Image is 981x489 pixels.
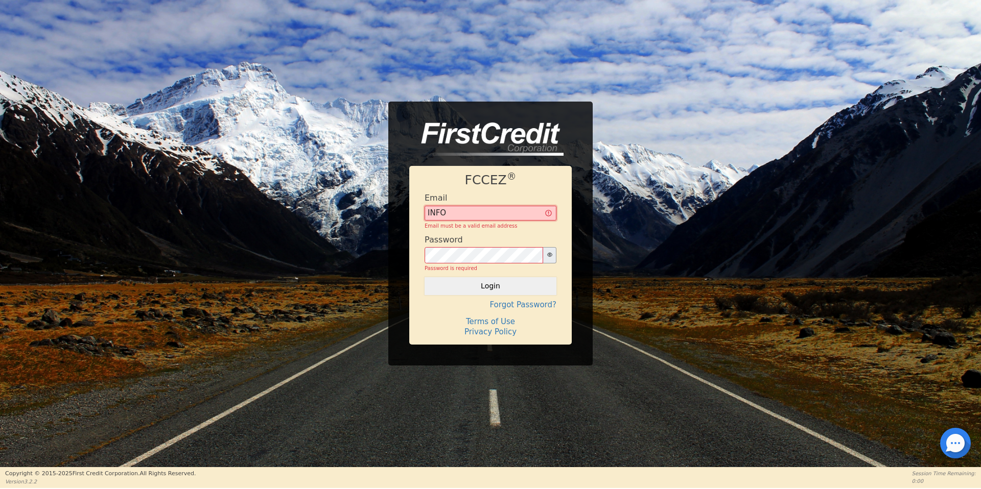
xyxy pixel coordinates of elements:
[425,193,447,203] h4: Email
[507,171,517,182] sup: ®
[425,300,556,309] h4: Forgot Password?
[425,277,556,295] button: Login
[139,470,196,477] span: All Rights Reserved.
[425,247,543,263] input: password
[425,206,556,221] input: Enter email
[912,477,976,485] p: 0:00
[425,264,556,272] div: Password is required
[425,235,463,244] h4: Password
[912,470,976,477] p: Session Time Remaining:
[425,222,556,230] div: Email must be a valid email address
[425,173,556,188] h1: FCCEZ
[409,123,564,156] img: logo-CMu_cnol.png
[425,327,556,336] h4: Privacy Policy
[425,317,556,326] h4: Terms of Use
[5,478,196,485] p: Version 3.2.2
[5,470,196,478] p: Copyright © 2015- 2025 First Credit Corporation.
